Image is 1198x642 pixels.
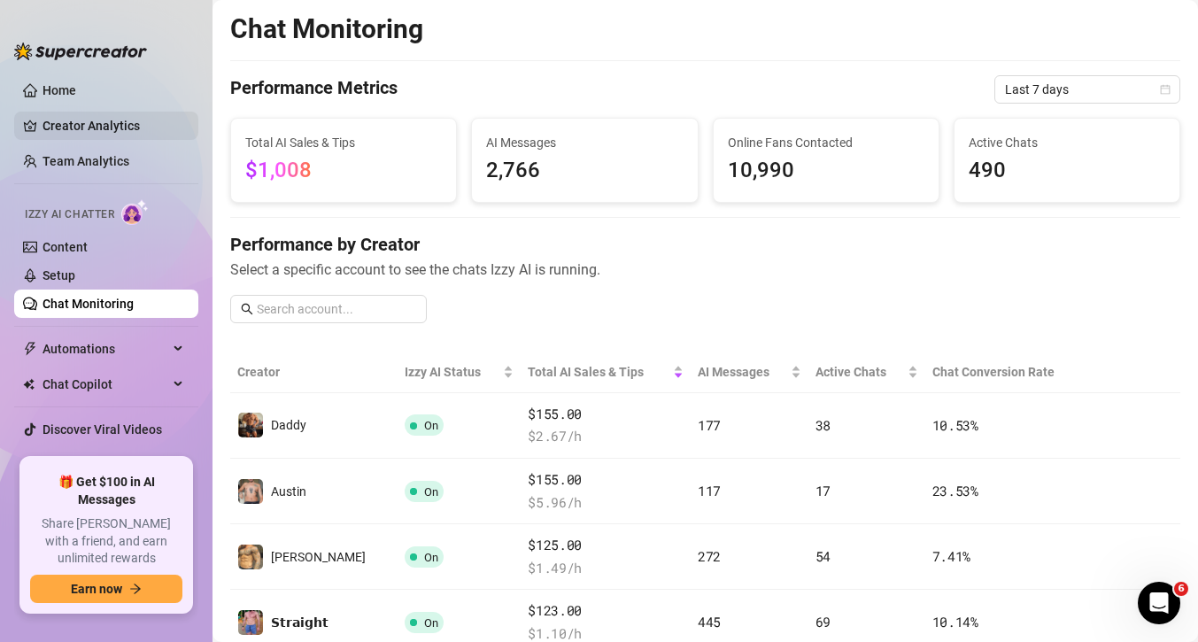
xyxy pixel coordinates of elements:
span: On [424,616,438,630]
span: 🎁 Get $100 in AI Messages [30,474,182,508]
th: Chat Conversion Rate [925,352,1086,393]
span: 7.41 % [932,547,971,565]
a: Chat Monitoring [43,297,134,311]
span: $ 1.49 /h [528,558,684,579]
span: AI Messages [486,133,683,152]
th: Izzy AI Status [398,352,521,393]
img: 𝗦𝘁𝗿𝗮𝗶𝗴𝗵𝘁 [238,610,263,635]
span: Share [PERSON_NAME] with a friend, and earn unlimited rewards [30,515,182,568]
span: Izzy AI Status [405,362,499,382]
span: $ 5.96 /h [528,492,684,514]
img: Austin [238,479,263,504]
a: Creator Analytics [43,112,184,140]
span: Chat Copilot [43,370,168,398]
span: $155.00 [528,404,684,425]
span: [PERSON_NAME] [271,550,366,564]
input: Search account... [257,299,416,319]
span: 10.53 % [932,416,978,434]
span: Automations [43,335,168,363]
h4: Performance Metrics [230,75,398,104]
a: Home [43,83,76,97]
a: Setup [43,268,75,282]
span: Last 7 days [1005,76,1170,103]
span: Active Chats [969,133,1165,152]
span: 69 [815,613,831,630]
span: On [424,485,438,499]
a: Team Analytics [43,154,129,168]
span: 177 [698,416,721,434]
th: Creator [230,352,398,393]
span: $123.00 [528,600,684,622]
span: 6 [1174,582,1188,596]
span: Izzy AI Chatter [25,206,114,223]
th: Active Chats [808,352,925,393]
span: arrow-right [129,583,142,595]
span: Select a specific account to see the chats Izzy AI is running. [230,259,1180,281]
span: 𝗦𝘁𝗿𝗮𝗶𝗴𝗵𝘁 [271,615,328,630]
span: Earn now [71,582,122,596]
th: Total AI Sales & Tips [521,352,691,393]
span: Total AI Sales & Tips [528,362,669,382]
span: Active Chats [815,362,904,382]
img: Chat Copilot [23,378,35,391]
span: $ 2.67 /h [528,426,684,447]
span: 272 [698,547,721,565]
span: 38 [815,416,831,434]
a: Discover Viral Videos [43,422,162,437]
span: 117 [698,482,721,499]
span: On [424,419,438,432]
span: 23.53 % [932,482,978,499]
span: thunderbolt [23,342,37,356]
span: 54 [815,547,831,565]
img: AI Chatter [121,199,149,225]
span: 445 [698,613,721,630]
span: 10,990 [728,154,924,188]
img: Daddy [238,413,263,437]
span: Daddy [271,418,306,432]
span: calendar [1160,84,1171,95]
iframe: Intercom live chat [1138,582,1180,624]
img: logo-BBDzfeDw.svg [14,43,147,60]
span: 17 [815,482,831,499]
span: search [241,303,253,315]
span: Total AI Sales & Tips [245,133,442,152]
span: $155.00 [528,469,684,491]
span: Austin [271,484,306,499]
th: AI Messages [691,352,808,393]
span: 2,766 [486,154,683,188]
span: 10.14 % [932,613,978,630]
a: Content [43,240,88,254]
span: Online Fans Contacted [728,133,924,152]
span: AI Messages [698,362,787,382]
span: On [424,551,438,564]
span: $1,008 [245,158,312,182]
button: Earn nowarrow-right [30,575,182,603]
h2: Chat Monitoring [230,12,423,46]
h4: Performance by Creator [230,232,1180,257]
img: 𝙅𝙊𝙀 [238,545,263,569]
span: 490 [969,154,1165,188]
span: $125.00 [528,535,684,556]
